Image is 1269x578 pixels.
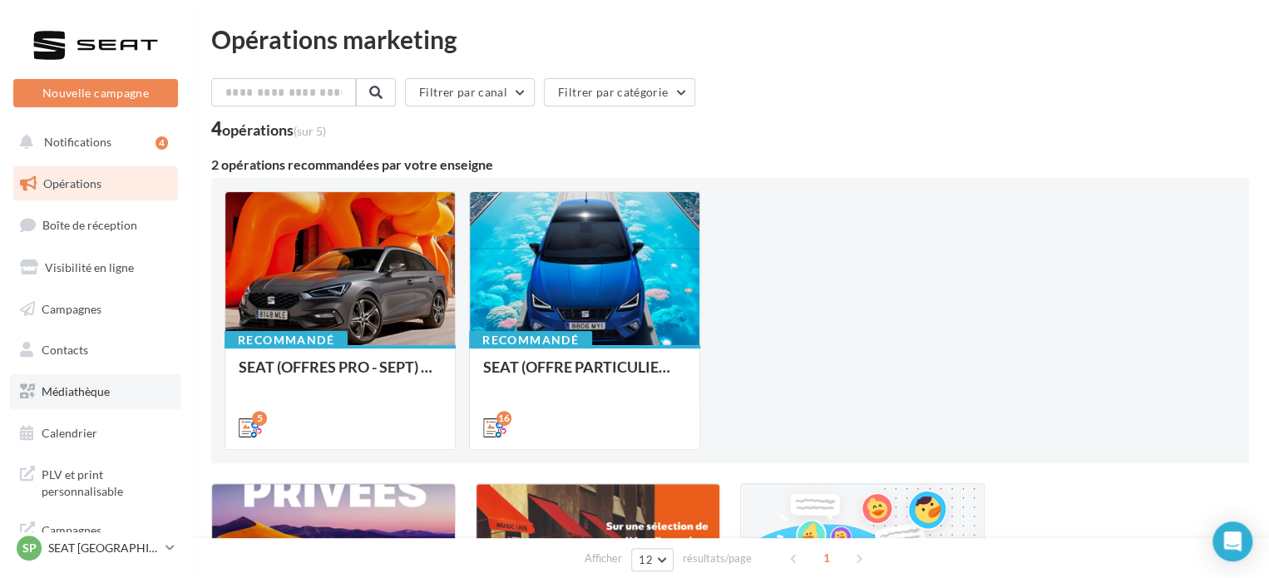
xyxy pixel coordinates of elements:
[239,358,442,392] div: SEAT (OFFRES PRO - SEPT) - SOCIAL MEDIA
[222,122,326,137] div: opérations
[43,176,101,190] span: Opérations
[469,331,592,349] div: Recommandé
[211,27,1249,52] div: Opérations marketing
[10,457,181,506] a: PLV et print personnalisable
[10,125,175,160] button: Notifications 4
[405,78,535,106] button: Filtrer par canal
[483,358,686,392] div: SEAT (OFFRE PARTICULIER - SEPT) - SOCIAL MEDIA
[10,166,181,201] a: Opérations
[211,158,1249,171] div: 2 opérations recommandées par votre enseigne
[225,331,348,349] div: Recommandé
[22,540,37,556] span: SP
[10,207,181,243] a: Boîte de réception
[683,551,752,566] span: résultats/page
[48,540,159,556] p: SEAT [GEOGRAPHIC_DATA]
[631,548,674,571] button: 12
[252,411,267,426] div: 5
[42,426,97,440] span: Calendrier
[496,411,511,426] div: 16
[294,124,326,138] span: (sur 5)
[10,512,181,561] a: Campagnes DataOnDemand
[10,292,181,327] a: Campagnes
[13,79,178,107] button: Nouvelle campagne
[42,463,171,499] span: PLV et print personnalisable
[13,532,178,564] a: SP SEAT [GEOGRAPHIC_DATA]
[585,551,622,566] span: Afficher
[639,553,653,566] span: 12
[156,136,168,150] div: 4
[10,333,181,368] a: Contacts
[211,120,326,138] div: 4
[813,545,840,571] span: 1
[10,374,181,409] a: Médiathèque
[42,519,171,555] span: Campagnes DataOnDemand
[42,218,137,232] span: Boîte de réception
[42,301,101,315] span: Campagnes
[10,250,181,285] a: Visibilité en ligne
[544,78,695,106] button: Filtrer par catégorie
[45,260,134,274] span: Visibilité en ligne
[42,384,110,398] span: Médiathèque
[1212,521,1252,561] div: Open Intercom Messenger
[42,343,88,357] span: Contacts
[10,416,181,451] a: Calendrier
[44,135,111,149] span: Notifications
